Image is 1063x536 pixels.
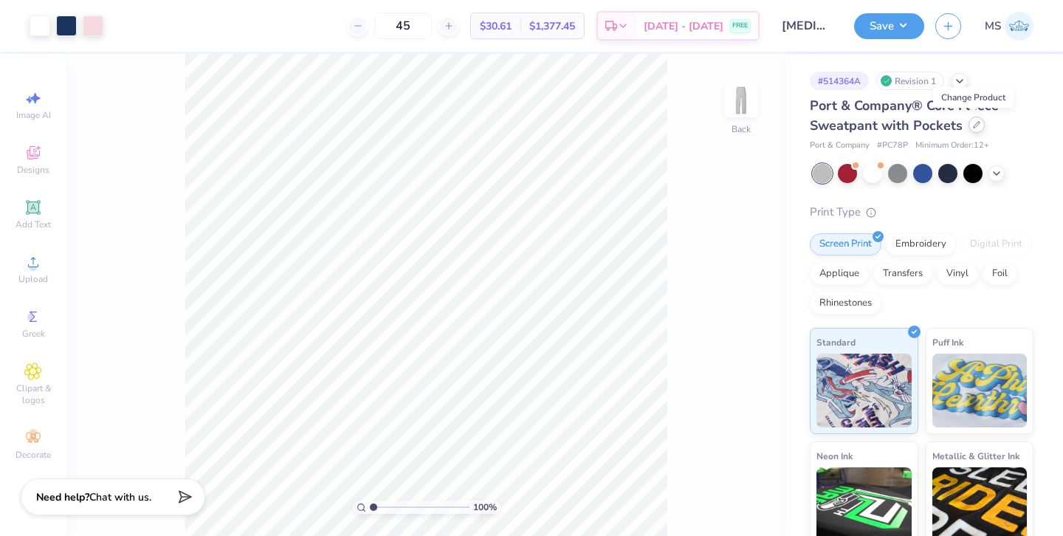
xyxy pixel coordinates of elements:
div: Transfers [873,263,932,285]
strong: Need help? [36,490,89,504]
span: Add Text [16,219,51,230]
div: Screen Print [810,233,881,255]
span: Neon Ink [816,448,853,464]
span: Upload [18,273,48,285]
img: Back [726,86,756,115]
span: Image AI [16,109,51,121]
span: Decorate [16,449,51,461]
a: MS [985,12,1033,41]
span: Clipart & logos [7,382,59,406]
span: $30.61 [480,18,512,34]
input: – – [374,13,432,39]
div: Applique [810,263,869,285]
div: Print Type [810,204,1033,221]
span: # PC78P [877,140,908,152]
img: Standard [816,354,912,427]
img: Puff Ink [932,354,1028,427]
span: Standard [816,334,856,350]
div: Embroidery [886,233,956,255]
div: Revision 1 [876,72,944,90]
span: Designs [17,164,49,176]
span: Port & Company® Core Fleece Sweatpant with Pockets [810,97,999,134]
div: Back [732,123,751,136]
img: Madeline Schoner [1005,12,1033,41]
div: Foil [983,263,1017,285]
div: Rhinestones [810,292,881,315]
span: Metallic & Glitter Ink [932,448,1019,464]
span: Port & Company [810,140,870,152]
div: # 514364A [810,72,869,90]
input: Untitled Design [771,11,843,41]
span: $1,377.45 [529,18,575,34]
button: Save [854,13,924,39]
span: Chat with us. [89,490,151,504]
span: Puff Ink [932,334,963,350]
span: Minimum Order: 12 + [915,140,989,152]
span: MS [985,18,1001,35]
div: Vinyl [937,263,978,285]
span: [DATE] - [DATE] [644,18,723,34]
span: FREE [732,21,748,31]
div: Digital Print [960,233,1032,255]
span: 100 % [473,501,497,514]
div: Change Product [933,87,1014,108]
span: Greek [22,328,45,340]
